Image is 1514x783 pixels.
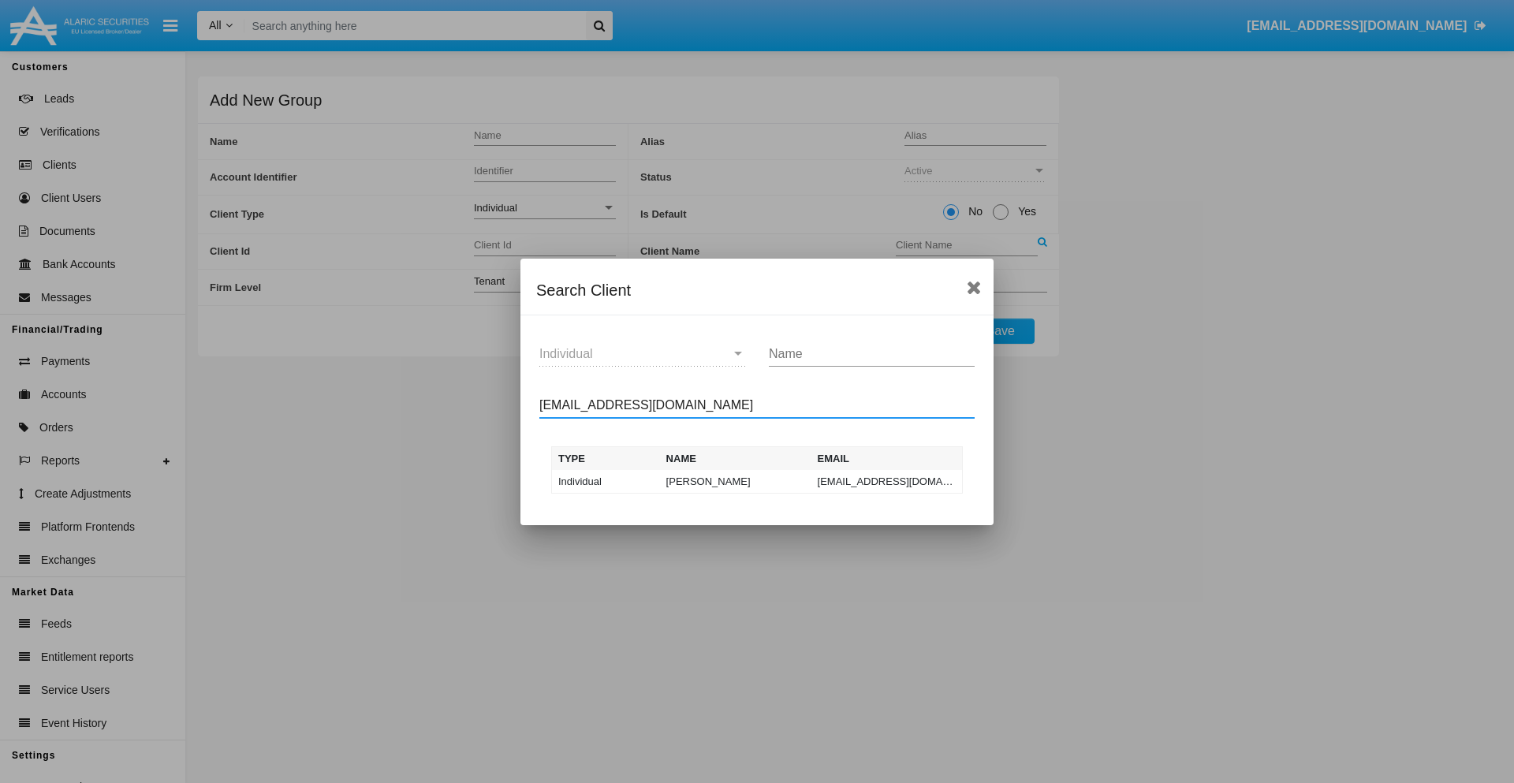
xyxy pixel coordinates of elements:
th: Email [811,446,963,470]
td: [PERSON_NAME] [660,470,811,494]
div: Search Client [536,278,978,303]
th: Type [552,446,660,470]
td: Individual [552,470,660,494]
td: [EMAIL_ADDRESS][DOMAIN_NAME] [811,470,963,494]
span: Individual [539,347,593,360]
th: Name [660,446,811,470]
